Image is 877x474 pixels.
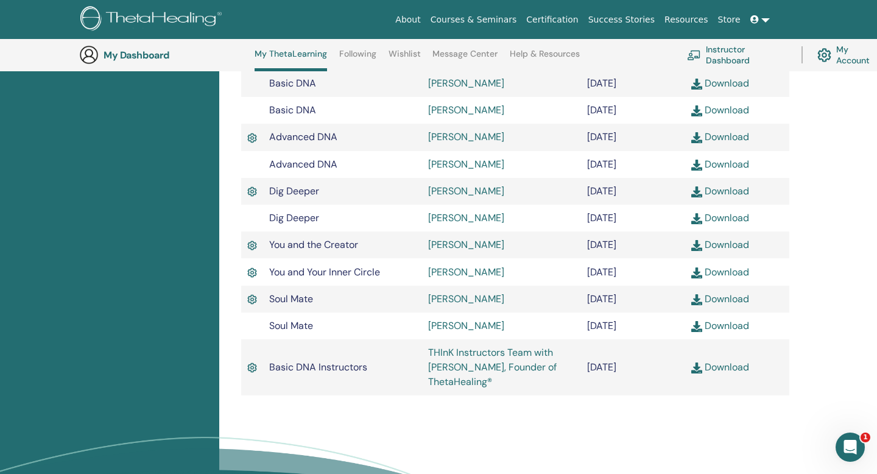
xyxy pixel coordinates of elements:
a: Download [691,77,749,90]
span: Basic DNA [269,77,316,90]
a: Download [691,266,749,278]
a: Download [691,104,749,116]
a: Message Center [432,49,498,68]
a: Download [691,158,749,171]
span: Soul Mate [269,292,313,305]
a: Download [691,238,749,251]
img: download.svg [691,186,702,197]
img: Active Certificate [247,239,257,253]
a: Courses & Seminars [426,9,522,31]
img: Active Certificate [247,361,257,375]
td: [DATE] [581,178,685,205]
span: Advanced DNA [269,158,337,171]
a: [PERSON_NAME] [428,266,504,278]
a: [PERSON_NAME] [428,158,504,171]
span: Basic DNA Instructors [269,361,367,373]
a: Download [691,292,749,305]
img: Active Certificate [247,292,257,306]
img: Active Certificate [247,131,257,145]
img: download.svg [691,132,702,143]
a: Download [691,211,749,224]
a: Download [691,361,749,373]
a: [PERSON_NAME] [428,130,504,143]
a: About [390,9,425,31]
img: download.svg [691,213,702,224]
a: Store [713,9,745,31]
a: Instructor Dashboard [687,41,787,68]
a: Success Stories [583,9,660,31]
a: Certification [521,9,583,31]
img: cog.svg [817,45,831,65]
span: 1 [861,433,870,442]
a: [PERSON_NAME] [428,319,504,332]
td: [DATE] [581,97,685,124]
a: Resources [660,9,713,31]
span: Dig Deeper [269,185,319,197]
img: download.svg [691,240,702,251]
span: Dig Deeper [269,211,319,224]
span: You and Your Inner Circle [269,266,380,278]
img: Active Certificate [247,185,257,199]
a: Download [691,130,749,143]
td: [DATE] [581,339,685,395]
a: [PERSON_NAME] [428,185,504,197]
img: logo.png [80,6,226,34]
h3: My Dashboard [104,49,225,61]
img: generic-user-icon.jpg [79,45,99,65]
a: [PERSON_NAME] [428,238,504,251]
img: download.svg [691,267,702,278]
a: Download [691,185,749,197]
img: download.svg [691,321,702,332]
span: You and the Creator [269,238,358,251]
td: [DATE] [581,124,685,150]
span: Soul Mate [269,319,313,332]
img: download.svg [691,363,702,373]
a: [PERSON_NAME] [428,211,504,224]
a: [PERSON_NAME] [428,292,504,305]
td: [DATE] [581,70,685,97]
a: [PERSON_NAME] [428,77,504,90]
span: Basic DNA [269,104,316,116]
img: download.svg [691,160,702,171]
a: My ThetaLearning [255,49,327,71]
a: Following [339,49,376,68]
td: [DATE] [581,232,685,258]
a: Help & Resources [510,49,580,68]
img: download.svg [691,294,702,305]
td: [DATE] [581,151,685,178]
a: [PERSON_NAME] [428,104,504,116]
td: [DATE] [581,205,685,232]
td: [DATE] [581,286,685,313]
a: Wishlist [389,49,421,68]
td: [DATE] [581,258,685,285]
a: THInK Instructors Team with [PERSON_NAME], Founder of ThetaHealing® [428,346,557,388]
span: Advanced DNA [269,130,337,143]
td: [DATE] [581,313,685,339]
img: chalkboard-teacher.svg [687,50,701,60]
img: download.svg [691,79,702,90]
a: Download [691,319,749,332]
img: download.svg [691,105,702,116]
img: Active Certificate [247,266,257,280]
iframe: Intercom live chat [836,433,865,462]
